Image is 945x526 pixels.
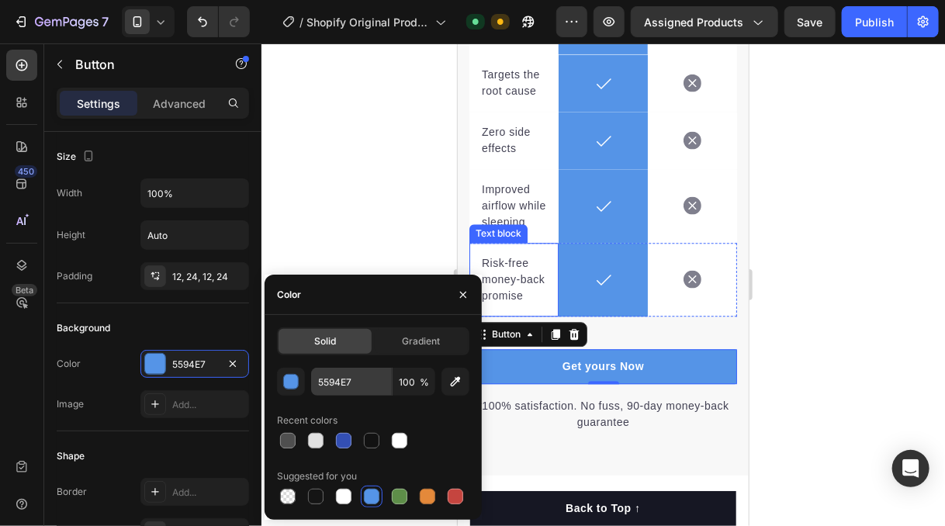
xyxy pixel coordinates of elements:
div: 12, 24, 12, 24 [172,270,245,284]
div: Publish [855,14,894,30]
div: Border [57,485,87,499]
span: Gradient [403,334,441,348]
div: Undo/Redo [187,6,250,37]
input: Eg: FFFFFF [311,368,392,396]
iframe: Design area [458,43,749,526]
button: Publish [842,6,907,37]
button: Assigned Products [631,6,778,37]
div: Recent colors [277,414,337,427]
span: Save [798,16,823,29]
div: Add... [172,398,245,412]
p: Button [75,55,207,74]
div: Color [277,288,301,302]
p: Advanced [153,95,206,112]
span: Shopify Original Product Template [306,14,429,30]
div: Background [57,321,110,335]
p: 7 [102,12,109,31]
input: Auto [141,179,248,207]
div: Add... [172,486,245,500]
div: Padding [57,269,92,283]
button: Save [784,6,836,37]
div: Height [57,228,85,242]
button: 7 [6,6,116,37]
p: Settings [77,95,120,112]
span: / [299,14,303,30]
div: Open Intercom Messenger [892,450,929,487]
div: Shape [57,449,85,463]
span: Assigned Products [644,14,743,30]
div: Size [57,147,98,168]
div: Color [57,357,81,371]
div: Beta [12,284,37,296]
input: Auto [141,221,248,249]
div: Suggested for you [277,469,357,483]
div: Width [57,186,82,200]
div: 450 [15,165,37,178]
div: Image [57,397,84,411]
div: 5594E7 [172,358,217,372]
span: % [420,375,429,389]
span: Solid [314,334,336,348]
